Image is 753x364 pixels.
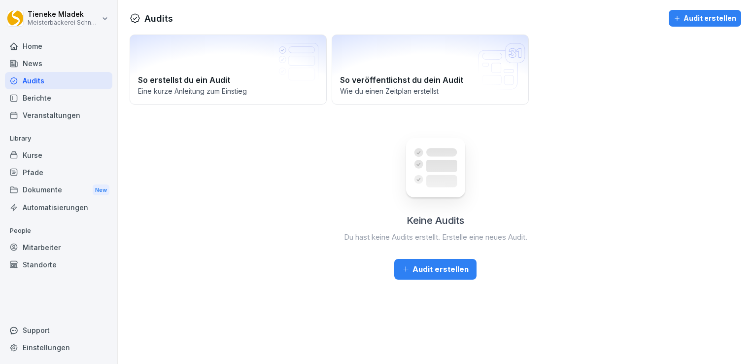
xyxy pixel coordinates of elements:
[5,223,112,239] p: People
[5,37,112,55] a: Home
[5,199,112,216] a: Automatisierungen
[5,239,112,256] a: Mitarbeiter
[130,35,327,105] a: So erstellst du ein AuditEine kurze Anleitung zum Einstieg
[5,181,112,199] div: Dokumente
[669,10,741,27] button: Audit erstellen
[332,35,529,105] a: So veröffentlichst du dein AuditWie du einen Zeitplan erstellst
[5,72,112,89] a: Audits
[5,164,112,181] a: Pfade
[138,74,318,86] h2: So erstellst du ein Audit
[5,146,112,164] a: Kurse
[5,107,112,124] a: Veranstaltungen
[402,264,469,275] div: Audit erstellen
[5,322,112,339] div: Support
[93,184,109,196] div: New
[5,131,112,146] p: Library
[144,12,173,25] h1: Audits
[5,55,112,72] a: News
[28,19,100,26] p: Meisterbäckerei Schneckenburger
[5,181,112,199] a: DokumenteNew
[138,86,318,96] p: Eine kurze Anleitung zum Einstieg
[5,256,112,273] a: Standorte
[5,339,112,356] a: Einstellungen
[28,10,100,19] p: Tieneke Mladek
[407,213,464,228] h2: Keine Audits
[340,86,520,96] p: Wie du einen Zeitplan erstellst
[340,74,520,86] h2: So veröffentlichst du dein Audit
[5,89,112,107] a: Berichte
[344,232,527,243] p: Du hast keine Audits erstellt. Erstelle eine neues Audit.
[674,13,736,24] div: Audit erstellen
[394,259,477,280] button: Audit erstellen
